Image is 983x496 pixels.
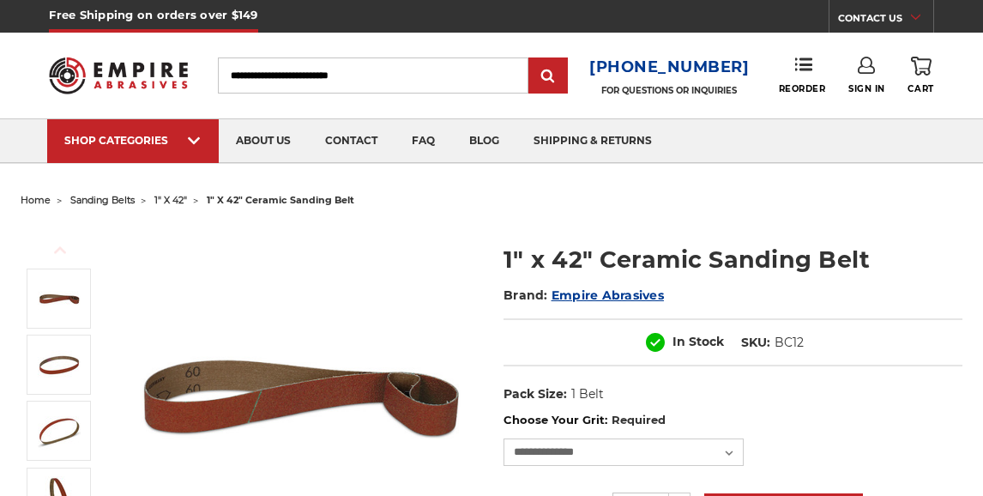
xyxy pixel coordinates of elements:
[21,194,51,206] a: home
[64,134,202,147] div: SHOP CATEGORIES
[779,83,826,94] span: Reorder
[504,243,962,276] h1: 1" x 42" Ceramic Sanding Belt
[589,55,750,80] a: [PHONE_NUMBER]
[741,334,770,352] dt: SKU:
[908,57,933,94] a: Cart
[452,119,516,163] a: blog
[38,343,81,386] img: 1" x 42" Ceramic Sanding Belt
[308,119,395,163] a: contact
[848,83,885,94] span: Sign In
[207,194,354,206] span: 1" x 42" ceramic sanding belt
[589,85,750,96] p: FOR QUESTIONS OR INQUIRIES
[775,334,804,352] dd: BC12
[39,232,81,269] button: Previous
[516,119,669,163] a: shipping & returns
[779,57,826,94] a: Reorder
[49,48,187,102] img: Empire Abrasives
[531,59,565,94] input: Submit
[838,9,933,33] a: CONTACT US
[504,287,548,303] span: Brand:
[70,194,135,206] a: sanding belts
[395,119,452,163] a: faq
[38,409,81,452] img: 1" x 42" Sanding Belt Cer
[552,287,664,303] a: Empire Abrasives
[504,412,962,429] label: Choose Your Grit:
[219,119,308,163] a: about us
[154,194,187,206] a: 1" x 42"
[504,385,567,403] dt: Pack Size:
[672,334,724,349] span: In Stock
[612,413,666,426] small: Required
[908,83,933,94] span: Cart
[38,277,81,320] img: 1" x 42" Ceramic Belt
[571,385,604,403] dd: 1 Belt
